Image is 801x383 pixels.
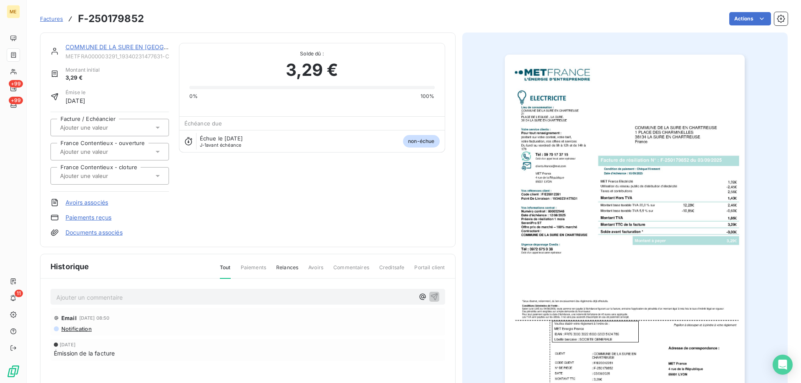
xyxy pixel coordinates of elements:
[7,365,20,378] img: Logo LeanPay
[379,264,405,278] span: Creditsafe
[50,261,89,272] span: Historique
[200,142,206,148] span: J-1
[65,198,108,207] a: Avoirs associés
[414,264,445,278] span: Portail client
[333,264,369,278] span: Commentaires
[40,15,63,22] span: Factures
[60,342,76,347] span: [DATE]
[79,315,110,320] span: [DATE] 08:50
[65,213,111,222] a: Paiements reçus
[59,172,143,180] input: Ajouter une valeur
[189,93,198,100] span: 0%
[200,143,242,148] span: avant échéance
[403,135,439,148] span: non-échue
[65,66,100,74] span: Montant initial
[9,80,23,88] span: +99
[241,264,266,278] span: Paiements
[65,228,123,237] a: Documents associés
[7,5,20,18] div: ME
[421,93,435,100] span: 100%
[220,264,231,279] span: Tout
[200,135,243,142] span: Échue le [DATE]
[78,11,144,26] h3: F-250179852
[15,290,23,297] span: 11
[65,89,86,96] span: Émise le
[60,325,92,332] span: Notification
[286,58,338,83] span: 3,29 €
[308,264,323,278] span: Avoirs
[184,120,222,127] span: Échéance due
[59,124,143,131] input: Ajouter une valeur
[54,349,115,358] span: Émission de la facture
[59,148,143,155] input: Ajouter une valeur
[729,12,771,25] button: Actions
[61,315,77,321] span: Email
[65,53,169,60] span: METFRA000003291_19340231477631-CA1
[189,50,435,58] span: Solde dû :
[65,74,100,82] span: 3,29 €
[65,43,206,50] a: COMMUNE DE LA SURE EN [GEOGRAPHIC_DATA]
[65,96,86,105] span: [DATE]
[9,97,23,104] span: +99
[773,355,793,375] div: Open Intercom Messenger
[40,15,63,23] a: Factures
[276,264,298,278] span: Relances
